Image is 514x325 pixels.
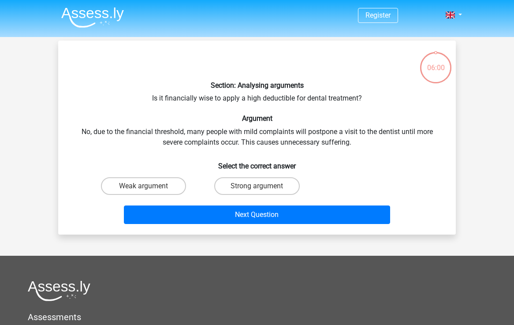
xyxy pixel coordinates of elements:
[62,48,452,228] div: Is it financially wise to apply a high deductible for dental treatment? No, due to the financial ...
[72,114,442,123] h6: Argument
[61,7,124,28] img: Assessly
[124,205,391,224] button: Next Question
[28,280,90,301] img: Assessly logo
[72,81,442,90] h6: Section: Analysing arguments
[419,51,452,73] div: 06:00
[101,177,186,195] label: Weak argument
[214,177,299,195] label: Strong argument
[72,155,442,170] h6: Select the correct answer
[28,312,486,322] h5: Assessments
[365,11,391,19] a: Register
